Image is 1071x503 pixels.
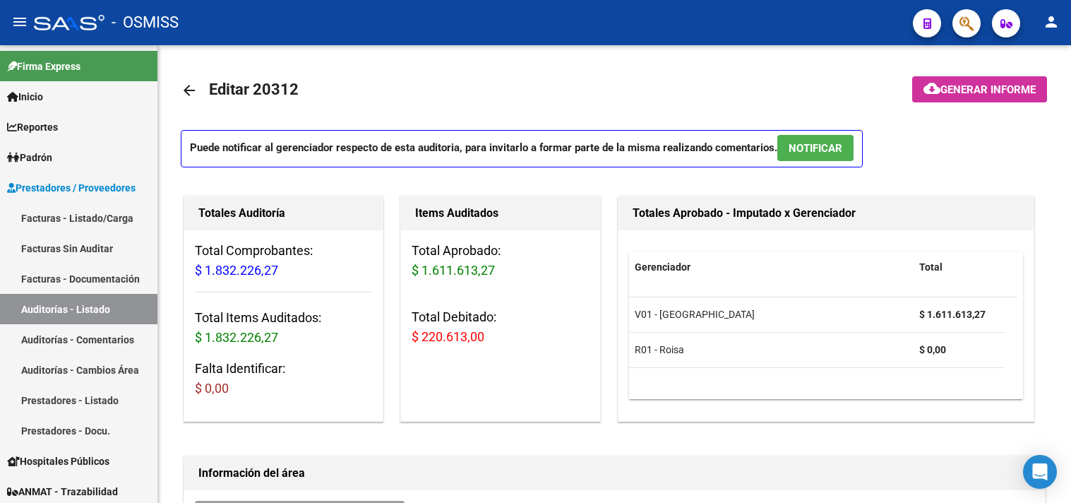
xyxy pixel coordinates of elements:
[7,484,118,499] span: ANMAT - Trazabilidad
[198,202,369,225] h1: Totales Auditoría
[412,307,589,347] h3: Total Debitado:
[195,263,278,278] span: $ 1.832.226,27
[1023,455,1057,489] div: Open Intercom Messenger
[1043,13,1060,30] mat-icon: person
[629,252,914,283] datatable-header-cell: Gerenciador
[195,330,278,345] span: $ 1.832.226,27
[195,241,372,280] h3: Total Comprobantes:
[635,261,690,273] span: Gerenciador
[181,130,863,167] p: Puede notificar al gerenciador respecto de esta auditoria, para invitarlo a formar parte de la mi...
[919,261,943,273] span: Total
[914,252,1005,283] datatable-header-cell: Total
[195,381,229,396] span: $ 0,00
[11,13,28,30] mat-icon: menu
[209,81,299,98] span: Editar 20312
[412,241,589,280] h3: Total Aprobado:
[7,89,43,105] span: Inicio
[7,59,80,74] span: Firma Express
[7,454,109,469] span: Hospitales Públicos
[919,344,946,355] strong: $ 0,00
[635,309,755,320] span: V01 - [GEOGRAPHIC_DATA]
[919,309,986,320] strong: $ 1.611.613,27
[195,359,372,398] h3: Falta Identificar:
[633,202,1020,225] h1: Totales Aprobado - Imputado x Gerenciador
[195,308,372,348] h3: Total Items Auditados:
[112,7,179,38] span: - OSMISS
[7,180,136,196] span: Prestadores / Proveedores
[415,202,585,225] h1: Items Auditados
[198,462,1031,485] h1: Información del área
[940,83,1036,96] span: Generar informe
[181,82,198,99] mat-icon: arrow_back
[635,344,684,355] span: R01 - Roisa
[412,263,495,278] span: $ 1.611.613,27
[923,80,940,97] mat-icon: cloud_download
[412,329,484,344] span: $ 220.613,00
[777,135,854,161] button: NOTIFICAR
[7,119,58,135] span: Reportes
[7,150,52,165] span: Padrón
[789,142,842,155] span: NOTIFICAR
[912,76,1047,102] button: Generar informe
